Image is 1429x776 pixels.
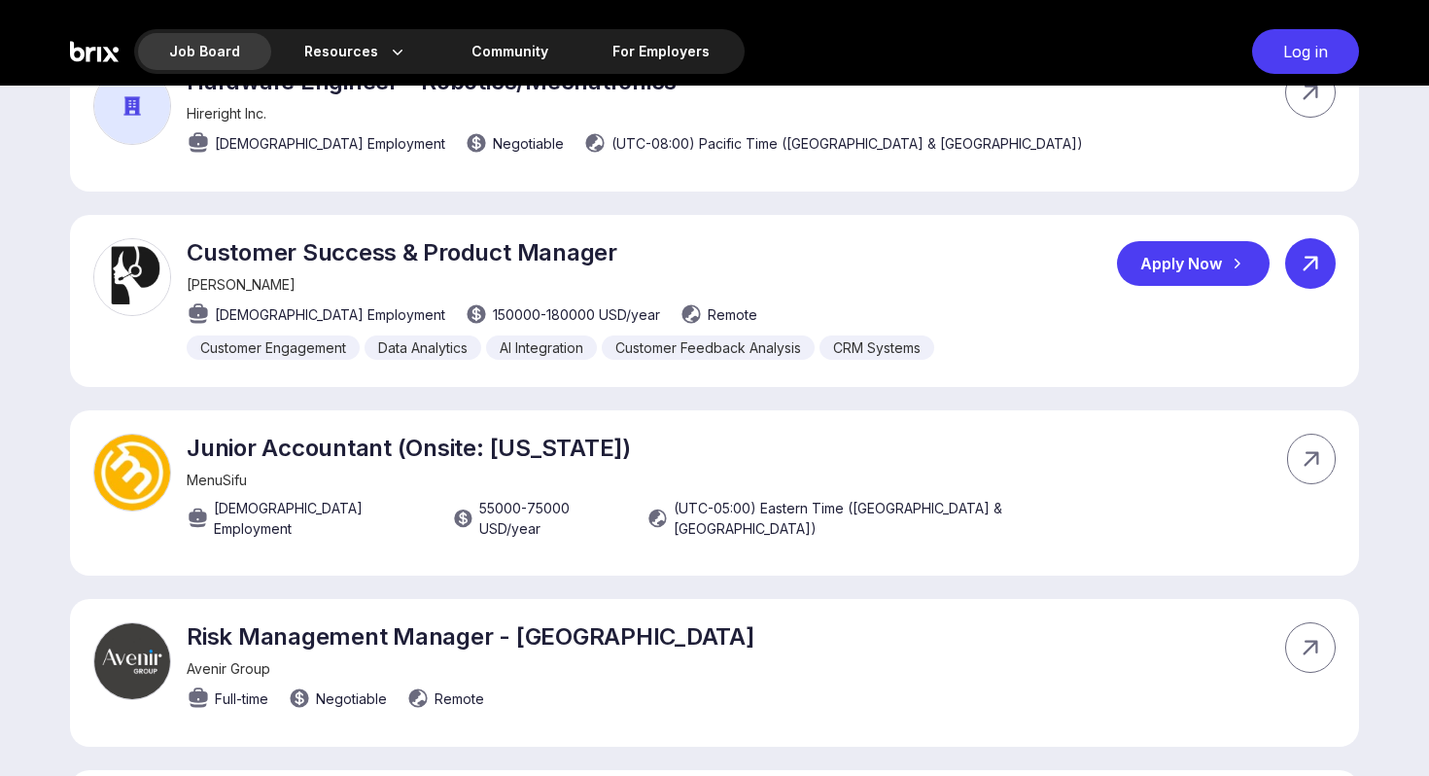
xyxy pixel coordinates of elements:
[138,33,271,70] div: Job Board
[215,133,445,154] span: [DEMOGRAPHIC_DATA] Employment
[316,688,387,709] span: Negotiable
[187,276,296,293] span: [PERSON_NAME]
[602,335,815,360] div: Customer Feedback Analysis
[1242,29,1359,74] a: Log in
[70,29,119,74] img: Brix Logo
[493,133,564,154] span: Negotiable
[581,33,741,70] a: For Employers
[214,498,433,539] span: [DEMOGRAPHIC_DATA] Employment
[611,133,1083,154] span: (UTC-08:00) Pacific Time ([GEOGRAPHIC_DATA] & [GEOGRAPHIC_DATA])
[215,304,445,325] span: [DEMOGRAPHIC_DATA] Employment
[187,335,360,360] div: Customer Engagement
[215,688,268,709] span: Full-time
[187,660,270,677] span: Avenir Group
[187,434,1126,462] p: Junior Accountant (Onsite: [US_STATE])
[187,238,934,266] p: Customer Success & Product Manager
[1117,241,1285,286] a: Apply Now
[435,688,484,709] span: Remote
[1117,241,1270,286] div: Apply Now
[187,472,247,488] span: MenuSifu
[493,304,660,325] span: 150000 - 180000 USD /year
[273,33,438,70] div: Resources
[1252,29,1359,74] div: Log in
[479,498,627,539] span: 55000 - 75000 USD /year
[440,33,579,70] a: Community
[365,335,481,360] div: Data Analytics
[187,622,754,651] p: Risk Management Manager - [GEOGRAPHIC_DATA]
[708,304,757,325] span: Remote
[187,105,266,122] span: Hireright Inc.
[674,498,1126,539] span: (UTC-05:00) Eastern Time ([GEOGRAPHIC_DATA] & [GEOGRAPHIC_DATA])
[819,335,934,360] div: CRM Systems
[486,335,597,360] div: AI Integration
